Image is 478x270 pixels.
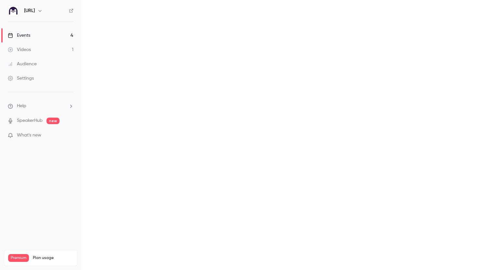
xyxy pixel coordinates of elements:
span: Plan usage [33,255,73,261]
div: Videos [8,46,31,53]
span: What's new [17,132,41,139]
a: SpeakerHub [17,117,43,124]
span: Premium [8,254,29,262]
div: Events [8,32,30,39]
span: new [46,118,60,124]
span: Help [17,103,26,109]
li: help-dropdown-opener [8,103,73,109]
img: Ed.ai [8,6,19,16]
div: Audience [8,61,37,67]
h6: [URL] [24,7,35,14]
div: Settings [8,75,34,82]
